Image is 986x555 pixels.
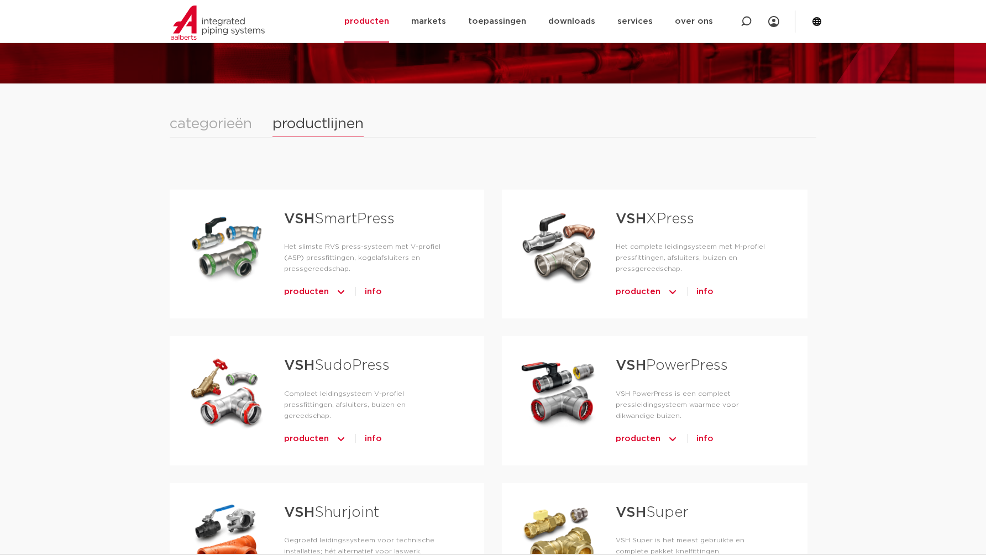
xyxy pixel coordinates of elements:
[284,358,314,373] strong: VSH
[365,430,382,448] a: info
[616,358,728,373] a: VSHPowerPress
[335,283,347,301] img: icon-chevron-up-1.svg
[284,358,390,373] a: VSHSudoPress
[365,283,382,301] a: info
[616,241,772,274] p: Het complete leidingsysteem met M-profiel pressfittingen, afsluiters, buizen en pressgereedschap.
[616,212,694,226] a: VSHXPress
[284,430,329,448] span: producten
[616,430,660,448] span: producten
[696,430,714,448] a: info
[616,283,660,301] span: producten
[284,212,395,226] a: VSHSmartPress
[284,212,314,226] strong: VSH
[616,212,646,226] strong: VSH
[616,358,646,373] strong: VSH
[272,117,364,137] div: productlijnen
[616,505,689,520] a: VSHSuper
[284,505,379,520] a: VSHShurjoint
[616,505,646,520] strong: VSH
[284,283,329,301] span: producten
[170,117,252,131] div: categorieën
[284,388,449,421] p: Compleet leidingsysteem V-profiel pressfittingen, afsluiters, buizen en gereedschap.
[667,430,678,448] img: icon-chevron-up-1.svg
[284,505,314,520] strong: VSH
[696,283,714,301] a: info
[667,283,678,301] img: icon-chevron-up-1.svg
[616,388,772,421] p: VSH PowerPress is een compleet pressleidingsysteem waarmee voor dikwandige buizen.
[335,430,347,448] img: icon-chevron-up-1.svg
[284,241,449,274] p: Het slimste RVS press-systeem met V-profiel (ASP) pressfittingen, kogelafsluiters en pressgereeds...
